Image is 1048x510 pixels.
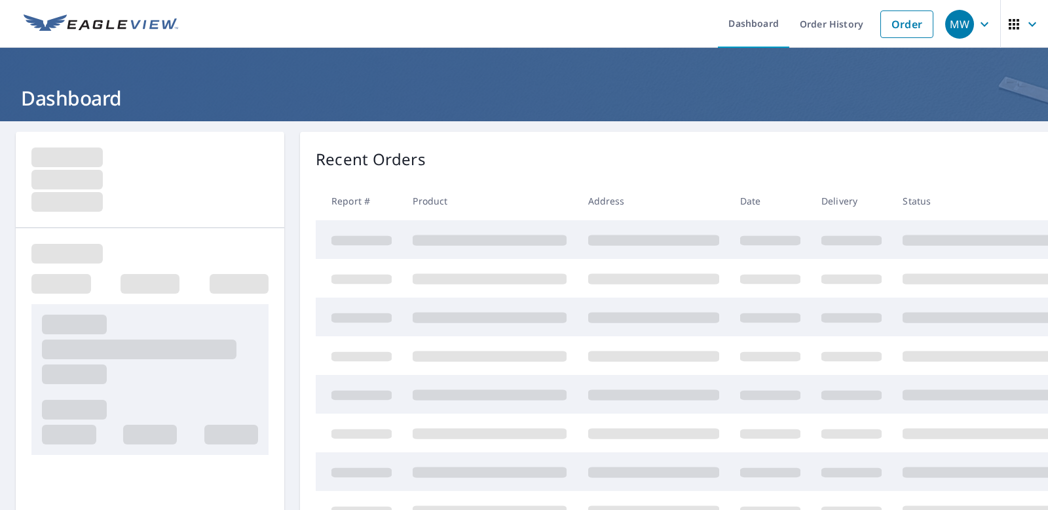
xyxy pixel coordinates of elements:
th: Delivery [811,182,892,220]
th: Report # [316,182,402,220]
a: Order [880,10,933,38]
th: Address [578,182,730,220]
h1: Dashboard [16,85,1032,111]
th: Date [730,182,811,220]
img: EV Logo [24,14,178,34]
th: Product [402,182,577,220]
p: Recent Orders [316,147,426,171]
div: MW [945,10,974,39]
